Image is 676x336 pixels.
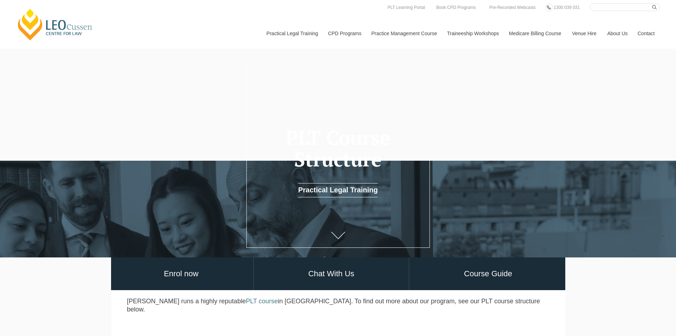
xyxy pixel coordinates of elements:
[323,18,366,49] a: CPD Programs
[261,18,323,49] a: Practical Legal Training
[628,288,658,318] iframe: LiveChat chat widget
[567,18,602,49] a: Venue Hire
[246,298,278,305] a: PLT course
[554,5,579,10] span: 1300 039 031
[127,297,549,314] p: [PERSON_NAME] runs a highly reputable in [GEOGRAPHIC_DATA]. To find out more about our program, s...
[488,4,538,11] a: Pre-Recorded Webcasts
[16,8,94,41] a: [PERSON_NAME] Centre for Law
[298,183,378,197] a: Practical Legal Training
[552,4,581,11] a: 1300 039 031
[442,18,504,49] a: Traineeship Workshops
[254,257,409,290] a: Chat With Us
[434,4,477,11] a: Book CPD Programs
[602,18,632,49] a: About Us
[632,18,660,49] a: Contact
[504,18,567,49] a: Medicare Billing Course
[386,4,427,11] a: PLT Learning Portal
[257,127,419,170] h1: PLT Course Structure
[366,18,442,49] a: Practice Management Course
[109,257,253,290] a: Enrol now
[409,257,567,290] a: Course Guide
